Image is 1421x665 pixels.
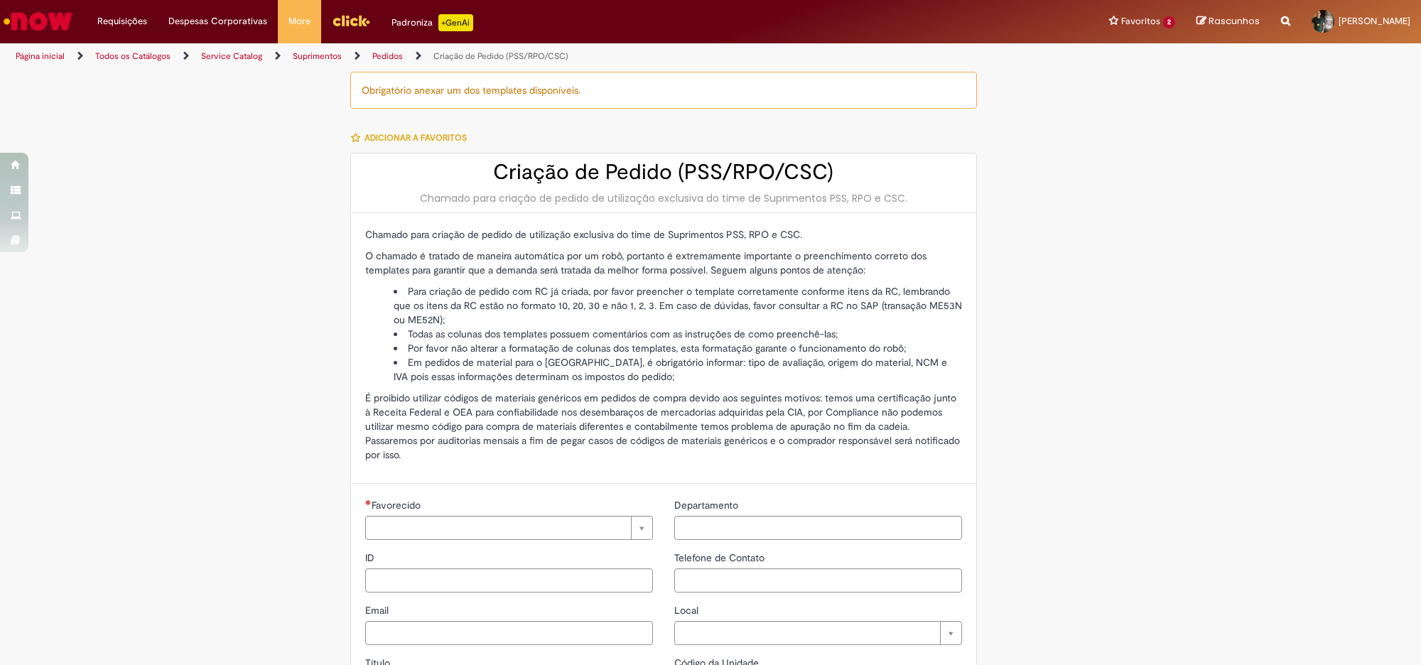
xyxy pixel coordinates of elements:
input: Departamento [674,516,962,540]
a: Service Catalog [201,50,262,62]
input: Email [365,621,653,645]
a: Limpar campo Favorecido [365,516,653,540]
span: Telefone de Contato [674,551,767,564]
span: Email [365,604,391,617]
p: Chamado para criação de pedido de utilização exclusiva do time de Suprimentos PSS, RPO e CSC. [365,227,962,242]
span: More [288,14,310,28]
span: Adicionar a Favoritos [364,132,467,144]
a: Criação de Pedido (PSS/RPO/CSC) [433,50,568,62]
a: Pedidos [372,50,403,62]
div: Chamado para criação de pedido de utilização exclusiva do time de Suprimentos PSS, RPO e CSC. [365,191,962,205]
p: +GenAi [438,14,473,31]
a: Página inicial [16,50,65,62]
a: Rascunhos [1196,15,1260,28]
span: 2 [1163,16,1175,28]
li: Para criação de pedido com RC já criada, por favor preencher o template corretamente conforme ite... [394,284,962,327]
img: ServiceNow [1,7,75,36]
img: click_logo_yellow_360x200.png [332,10,370,31]
span: ID [365,551,377,564]
ul: Trilhas de página [11,43,936,70]
span: Departamento [674,499,741,512]
p: É proibido utilizar códigos de materiais genéricos em pedidos de compra devido aos seguintes moti... [365,391,962,462]
h2: Criação de Pedido (PSS/RPO/CSC) [365,161,962,184]
input: ID [365,568,653,593]
button: Adicionar a Favoritos [350,123,475,153]
span: Local [674,604,701,617]
span: Necessários - Favorecido [372,499,423,512]
span: Favoritos [1121,14,1160,28]
li: Por favor não alterar a formatação de colunas dos templates, esta formatação garante o funcioname... [394,341,962,355]
li: Todas as colunas dos templates possuem comentários com as instruções de como preenchê-las; [394,327,962,341]
li: Em pedidos de material para o [GEOGRAPHIC_DATA], é obrigatório informar: tipo de avaliação, orige... [394,355,962,384]
div: Obrigatório anexar um dos templates disponíveis. [350,72,977,109]
a: Limpar campo Local [674,621,962,645]
p: O chamado é tratado de maneira automática por um robô, portanto é extremamente importante o preen... [365,249,962,277]
a: Todos os Catálogos [95,50,171,62]
span: Despesas Corporativas [168,14,267,28]
div: Padroniza [391,14,473,31]
span: Necessários [365,499,372,505]
span: Requisições [97,14,147,28]
span: Rascunhos [1209,14,1260,28]
input: Telefone de Contato [674,568,962,593]
span: [PERSON_NAME] [1339,15,1410,27]
a: Suprimentos [293,50,342,62]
